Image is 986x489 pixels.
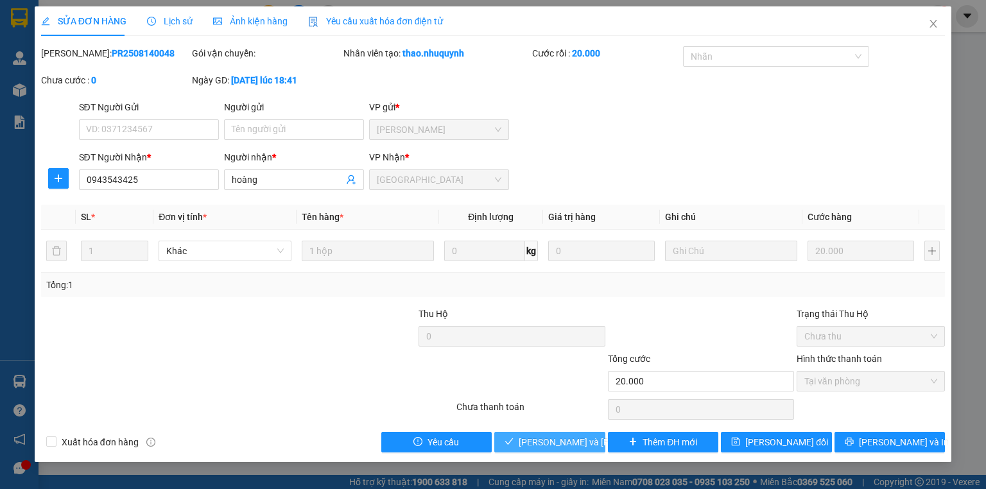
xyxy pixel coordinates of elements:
[112,48,175,58] b: PR2508140048
[494,432,605,452] button: check[PERSON_NAME] và [PERSON_NAME] hàng
[41,46,189,60] div: [PERSON_NAME]:
[166,241,283,261] span: Khác
[915,6,951,42] button: Close
[377,170,501,189] span: Sài Gòn
[224,150,364,164] div: Người nhận
[505,437,514,447] span: check
[79,100,219,114] div: SĐT Người Gửi
[525,241,538,261] span: kg
[46,241,67,261] button: delete
[56,435,144,449] span: Xuất hóa đơn hàng
[808,212,852,222] span: Cước hàng
[745,435,828,449] span: [PERSON_NAME] đổi
[41,17,50,26] span: edit
[213,17,222,26] span: picture
[213,16,288,26] span: Ảnh kiện hàng
[381,432,492,452] button: exclamation-circleYêu cầu
[231,75,297,85] b: [DATE] lúc 18:41
[91,75,96,85] b: 0
[804,327,937,346] span: Chưa thu
[721,432,832,452] button: save[PERSON_NAME] đổi
[402,48,464,58] b: thao.nhuquynh
[924,241,940,261] button: plus
[302,212,343,222] span: Tên hàng
[804,372,937,391] span: Tại văn phòng
[343,46,530,60] div: Nhân viên tạo:
[608,432,719,452] button: plusThêm ĐH mới
[835,432,946,452] button: printer[PERSON_NAME] và In
[660,205,802,230] th: Ghi chú
[147,17,156,26] span: clock-circle
[369,152,405,162] span: VP Nhận
[308,16,444,26] span: Yêu cầu xuất hóa đơn điện tử
[224,100,364,114] div: Người gửi
[608,354,650,364] span: Tổng cước
[159,212,207,222] span: Đơn vị tính
[369,100,509,114] div: VP gửi
[731,437,740,447] span: save
[46,278,381,292] div: Tổng: 1
[428,435,459,449] span: Yêu cầu
[468,212,514,222] span: Định lượng
[413,437,422,447] span: exclamation-circle
[146,438,155,447] span: info-circle
[192,73,340,87] div: Ngày GD:
[665,241,797,261] input: Ghi Chú
[643,435,697,449] span: Thêm ĐH mới
[928,19,938,29] span: close
[302,241,434,261] input: VD: Bàn, Ghế
[519,435,692,449] span: [PERSON_NAME] và [PERSON_NAME] hàng
[859,435,949,449] span: [PERSON_NAME] và In
[192,46,340,60] div: Gói vận chuyển:
[79,150,219,164] div: SĐT Người Nhận
[41,16,126,26] span: SỬA ĐƠN HÀNG
[81,212,91,222] span: SL
[41,73,189,87] div: Chưa cước :
[548,241,655,261] input: 0
[308,17,318,27] img: icon
[797,307,945,321] div: Trạng thái Thu Hộ
[797,354,882,364] label: Hình thức thanh toán
[572,48,600,58] b: 20.000
[455,400,606,422] div: Chưa thanh toán
[377,120,501,139] span: Phan Rang
[147,16,193,26] span: Lịch sử
[845,437,854,447] span: printer
[808,241,914,261] input: 0
[628,437,637,447] span: plus
[532,46,680,60] div: Cước rồi :
[49,173,68,184] span: plus
[346,175,356,185] span: user-add
[548,212,596,222] span: Giá trị hàng
[48,168,69,189] button: plus
[419,309,448,319] span: Thu Hộ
